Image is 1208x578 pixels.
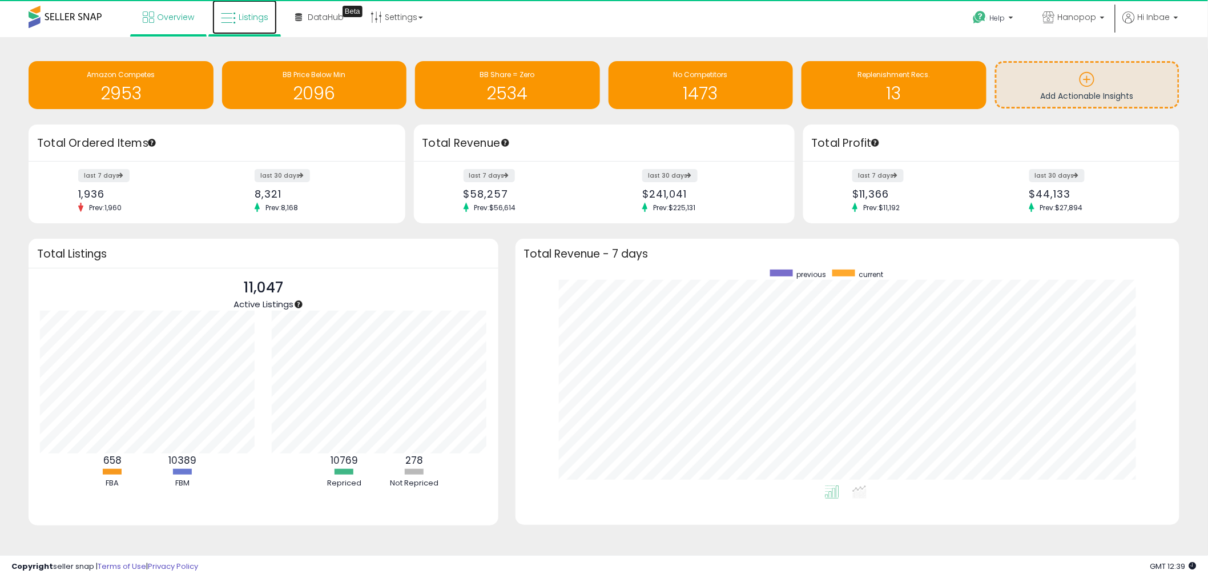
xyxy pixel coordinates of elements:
[87,70,155,79] span: Amazon Competes
[464,188,595,200] div: $58,257
[422,135,786,151] h3: Total Revenue
[343,6,363,17] div: Tooltip anchor
[83,203,127,212] span: Prev: 1,960
[78,188,208,200] div: 1,936
[228,84,401,103] h1: 2096
[852,169,904,182] label: last 7 days
[852,188,982,200] div: $11,366
[233,277,293,299] p: 11,047
[147,138,157,148] div: Tooltip anchor
[310,478,378,489] div: Repriced
[11,561,198,572] div: seller snap | |
[857,203,905,212] span: Prev: $11,192
[103,453,122,467] b: 658
[480,70,535,79] span: BB Share = Zero
[647,203,701,212] span: Prev: $225,131
[1138,11,1170,23] span: Hi Inbae
[157,11,194,23] span: Overview
[405,453,423,467] b: 278
[148,561,198,572] a: Privacy Policy
[415,61,600,109] a: BB Share = Zero 2534
[609,61,794,109] a: No Competitors 1473
[1123,11,1178,37] a: Hi Inbae
[997,63,1178,107] a: Add Actionable Insights
[524,250,1171,258] h3: Total Revenue - 7 days
[614,84,788,103] h1: 1473
[421,84,594,103] h1: 2534
[812,135,1171,151] h3: Total Profit
[500,138,510,148] div: Tooltip anchor
[293,299,304,310] div: Tooltip anchor
[255,169,310,182] label: last 30 days
[642,169,698,182] label: last 30 days
[1058,11,1097,23] span: Hanopop
[239,11,268,23] span: Listings
[857,70,930,79] span: Replenishment Recs.
[674,70,728,79] span: No Competitors
[29,61,214,109] a: Amazon Competes 2953
[260,203,304,212] span: Prev: 8,168
[98,561,146,572] a: Terms of Use
[233,298,293,310] span: Active Listings
[797,270,827,279] span: previous
[78,478,147,489] div: FBA
[469,203,522,212] span: Prev: $56,614
[1029,188,1159,200] div: $44,133
[11,561,53,572] strong: Copyright
[802,61,986,109] a: Replenishment Recs. 13
[642,188,774,200] div: $241,041
[1034,203,1089,212] span: Prev: $27,894
[283,70,345,79] span: BB Price Below Min
[1041,90,1134,102] span: Add Actionable Insights
[34,84,208,103] h1: 2953
[807,84,981,103] h1: 13
[78,169,130,182] label: last 7 days
[859,270,884,279] span: current
[148,478,217,489] div: FBM
[37,135,397,151] h3: Total Ordered Items
[380,478,449,489] div: Not Repriced
[990,13,1005,23] span: Help
[1029,169,1085,182] label: last 30 days
[168,453,196,467] b: 10389
[308,11,344,23] span: DataHub
[222,61,407,109] a: BB Price Below Min 2096
[870,138,880,148] div: Tooltip anchor
[973,10,987,25] i: Get Help
[464,169,515,182] label: last 7 days
[37,250,490,258] h3: Total Listings
[964,2,1025,37] a: Help
[1150,561,1197,572] span: 2025-08-12 12:39 GMT
[331,453,358,467] b: 10769
[255,188,385,200] div: 8,321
